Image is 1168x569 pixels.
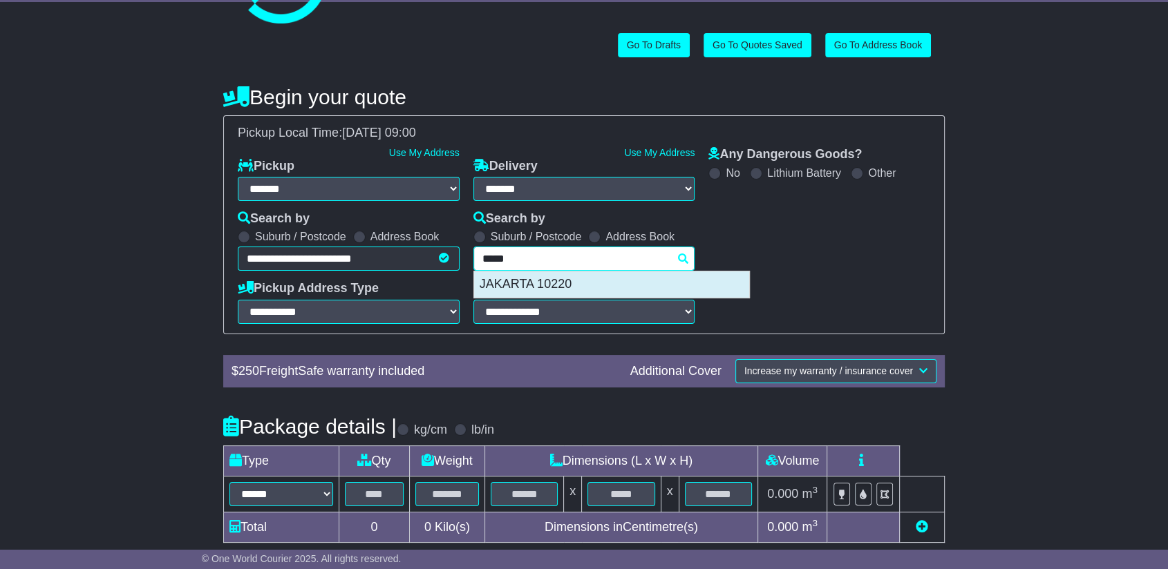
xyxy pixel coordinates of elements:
[223,86,945,108] h4: Begin your quote
[484,445,757,476] td: Dimensions (L x W x H)
[370,230,440,243] label: Address Book
[225,364,623,379] div: $ FreightSafe warranty included
[238,211,310,226] label: Search by
[916,520,928,534] a: Add new item
[202,553,402,564] span: © One World Courier 2025. All rights reserved.
[238,281,379,296] label: Pickup Address Type
[224,512,339,542] td: Total
[868,166,896,180] label: Other
[744,365,913,376] span: Increase my warranty / insurance cover
[389,147,460,158] a: Use My Address
[708,147,862,162] label: Any Dangerous Goods?
[812,485,818,495] sup: 3
[802,520,818,534] span: m
[767,520,798,534] span: 0.000
[473,159,538,174] label: Delivery
[802,487,818,501] span: m
[605,230,675,243] label: Address Book
[255,230,346,243] label: Suburb / Postcode
[491,230,582,243] label: Suburb / Postcode
[224,445,339,476] td: Type
[661,476,679,512] td: x
[409,445,484,476] td: Weight
[238,364,259,378] span: 250
[618,33,690,57] a: Go To Drafts
[231,126,937,141] div: Pickup Local Time:
[473,211,545,226] label: Search by
[342,126,416,139] span: [DATE] 09:00
[767,166,841,180] label: Lithium Battery
[409,512,484,542] td: Kilo(s)
[484,512,757,542] td: Dimensions in Centimetre(s)
[414,423,447,438] label: kg/cm
[223,415,397,438] h4: Package details |
[825,33,931,57] a: Go To Address Book
[339,445,410,476] td: Qty
[624,147,695,158] a: Use My Address
[704,33,811,57] a: Go To Quotes Saved
[735,359,936,383] button: Increase my warranty / insurance cover
[757,445,827,476] td: Volume
[238,159,294,174] label: Pickup
[424,520,431,534] span: 0
[812,518,818,528] sup: 3
[339,512,410,542] td: 0
[767,487,798,501] span: 0.000
[564,476,582,512] td: x
[474,271,749,298] div: JAKARTA 10220
[471,423,494,438] label: lb/in
[623,364,728,379] div: Additional Cover
[726,166,740,180] label: No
